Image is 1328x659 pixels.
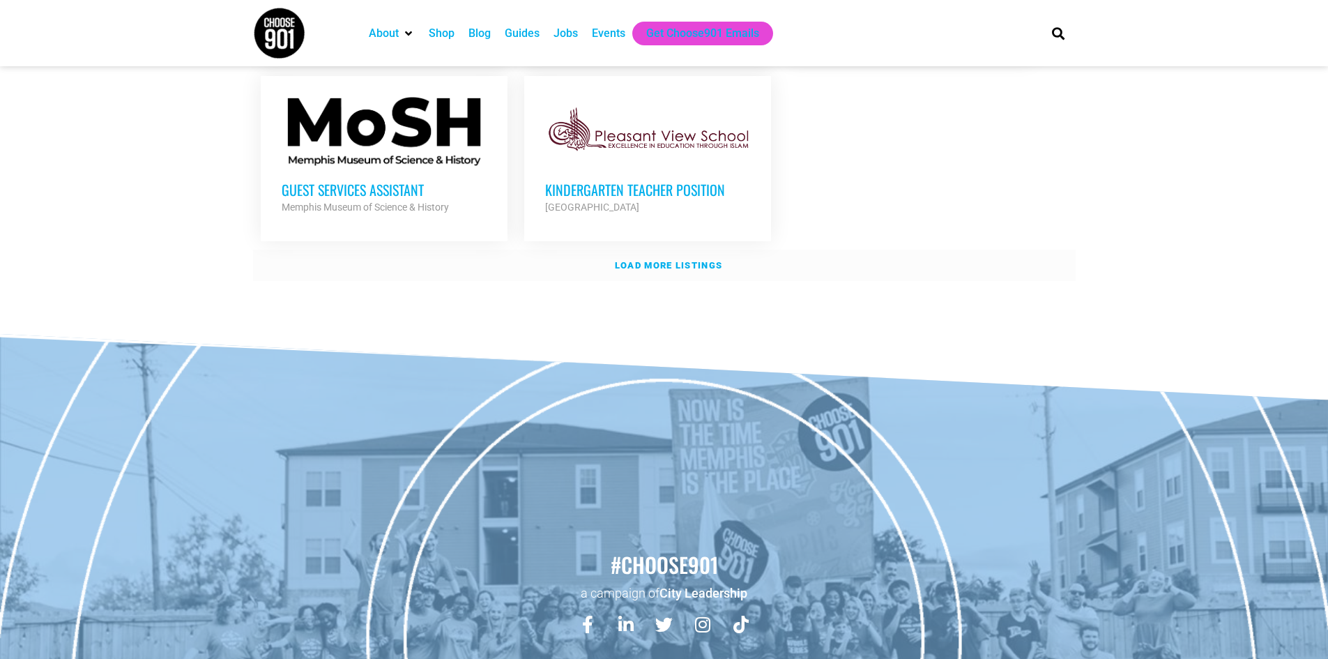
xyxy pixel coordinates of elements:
[362,22,422,45] div: About
[646,25,759,42] a: Get Choose901 Emails
[615,260,722,271] strong: Load more listings
[7,584,1321,602] p: a campaign of
[554,25,578,42] a: Jobs
[468,25,491,42] a: Blog
[592,25,625,42] a: Events
[282,202,449,213] strong: Memphis Museum of Science & History
[261,76,507,236] a: Guest Services Assistant Memphis Museum of Science & History
[659,586,747,600] a: City Leadership
[1046,22,1069,45] div: Search
[505,25,540,42] a: Guides
[7,550,1321,580] h2: #choose901
[253,250,1076,282] a: Load more listings
[545,181,750,199] h3: Kindergarten Teacher Position
[362,22,1028,45] nav: Main nav
[545,202,639,213] strong: [GEOGRAPHIC_DATA]
[524,76,771,236] a: Kindergarten Teacher Position [GEOGRAPHIC_DATA]
[369,25,399,42] a: About
[429,25,455,42] a: Shop
[282,181,487,199] h3: Guest Services Assistant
